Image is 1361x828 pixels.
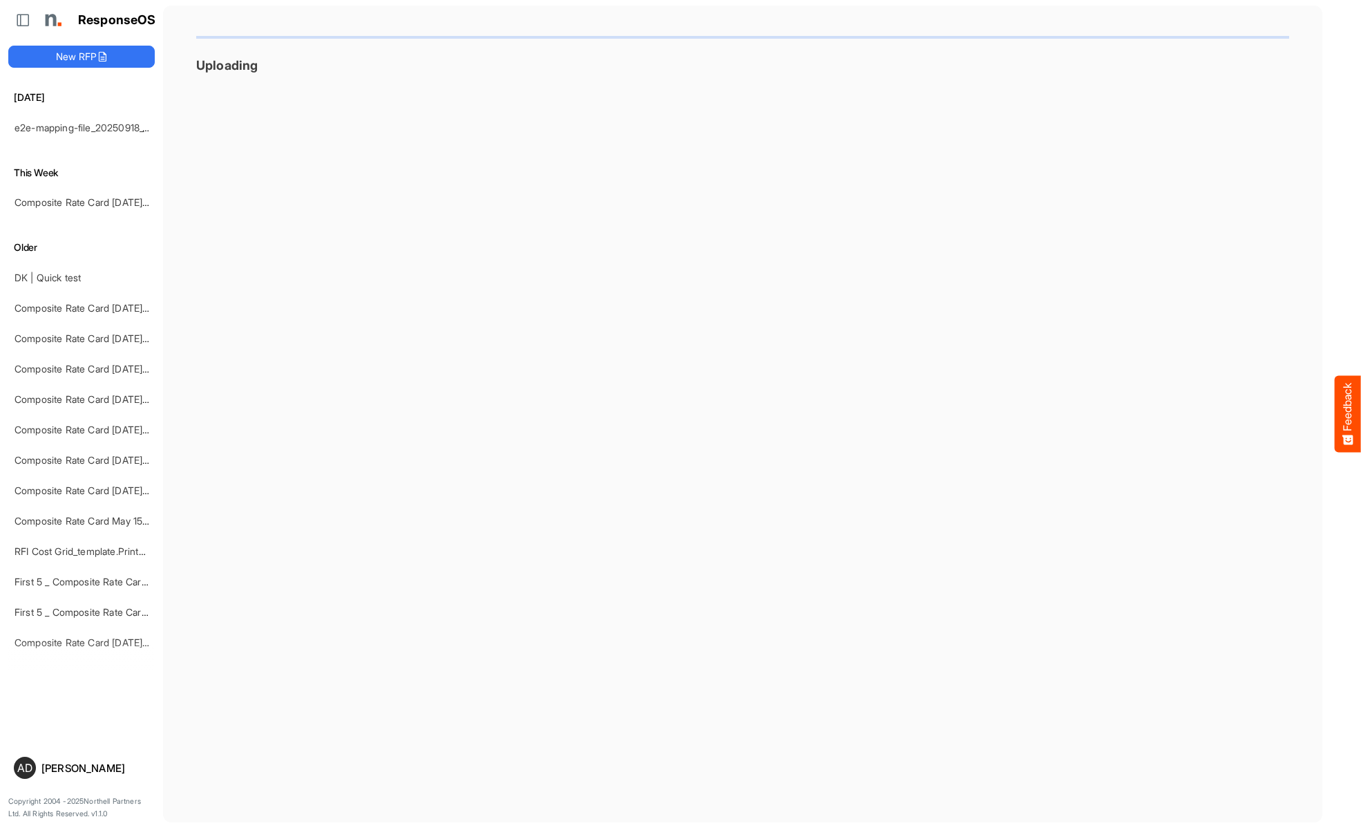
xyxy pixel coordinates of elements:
a: DK | Quick test [15,272,81,283]
h6: Older [8,240,155,255]
a: Composite Rate Card [DATE] mapping test_deleted [15,196,240,208]
a: e2e-mapping-file_20250918_145238 [15,122,175,133]
a: Composite Rate Card [DATE] mapping test_deleted [15,393,240,405]
button: New RFP [8,46,155,68]
a: Composite Rate Card [DATE] mapping test_deleted [15,363,240,375]
img: Northell [38,6,66,34]
h3: Uploading [196,58,1289,73]
button: Feedback [1335,376,1361,453]
div: [PERSON_NAME] [41,763,149,773]
a: First 5 _ Composite Rate Card [DATE] [15,606,180,618]
a: First 5 _ Composite Rate Card [DATE] [15,576,180,587]
a: RFI Cost Grid_template.Prints and warehousing [15,545,222,557]
a: Composite Rate Card [DATE] mapping test [15,484,202,496]
a: Composite Rate Card [DATE] mapping test_deleted [15,424,240,435]
a: Composite Rate Card [DATE] mapping test [15,637,202,648]
a: Composite Rate Card [DATE]_smaller [15,302,178,314]
span: AD [17,762,32,773]
a: Composite Rate Card May 15-2 [15,515,153,527]
a: Composite Rate Card [DATE] mapping test [15,454,202,466]
h1: ResponseOS [78,13,156,28]
h6: [DATE] [8,90,155,105]
h6: This Week [8,165,155,180]
p: Copyright 2004 - 2025 Northell Partners Ltd. All Rights Reserved. v 1.1.0 [8,796,155,820]
a: Composite Rate Card [DATE] mapping test_deleted [15,332,240,344]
